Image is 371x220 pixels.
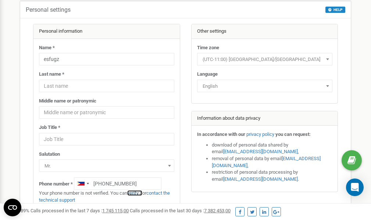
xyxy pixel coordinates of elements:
[39,106,174,119] input: Middle name or patronymic
[197,80,332,92] span: English
[246,131,274,137] a: privacy policy
[212,142,332,155] li: download of personal data shared by email ,
[212,156,321,168] a: [EMAIL_ADDRESS][DOMAIN_NAME]
[39,190,174,203] p: Your phone number is not verified. You can or
[346,178,364,196] div: Open Intercom Messenger
[212,169,332,183] li: restriction of personal data processing by email .
[26,7,71,13] h5: Personal settings
[192,24,338,39] div: Other settings
[42,161,172,171] span: Mr.
[130,208,231,213] span: Calls processed in the last 30 days :
[325,7,345,13] button: HELP
[31,208,129,213] span: Calls processed in the last 7 days :
[223,176,298,182] a: [EMAIL_ADDRESS][DOMAIN_NAME]
[33,24,180,39] div: Personal information
[204,208,231,213] u: 7 382 453,00
[39,124,60,131] label: Job Title *
[74,177,161,190] input: +1-800-555-55-55
[39,159,174,172] span: Mr.
[39,181,73,188] label: Phone number *
[39,80,174,92] input: Last name
[39,133,174,145] input: Job Title
[197,131,245,137] strong: In accordance with our
[39,98,96,105] label: Middle name or patronymic
[223,149,298,154] a: [EMAIL_ADDRESS][DOMAIN_NAME]
[212,155,332,169] li: removal of personal data by email ,
[197,71,218,78] label: Language
[127,190,142,196] a: verify it
[200,54,330,65] span: (UTC-11:00) Pacific/Midway
[74,178,91,190] div: Telephone country code
[39,53,174,65] input: Name
[192,111,338,126] div: Information about data privacy
[200,81,330,91] span: English
[197,53,332,65] span: (UTC-11:00) Pacific/Midway
[39,190,170,203] a: contact the technical support
[39,44,55,51] label: Name *
[197,44,219,51] label: Time zone
[39,151,60,158] label: Salutation
[39,71,64,78] label: Last name *
[275,131,311,137] strong: you can request:
[4,199,21,216] button: Open CMP widget
[102,208,129,213] u: 1 745 115,00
